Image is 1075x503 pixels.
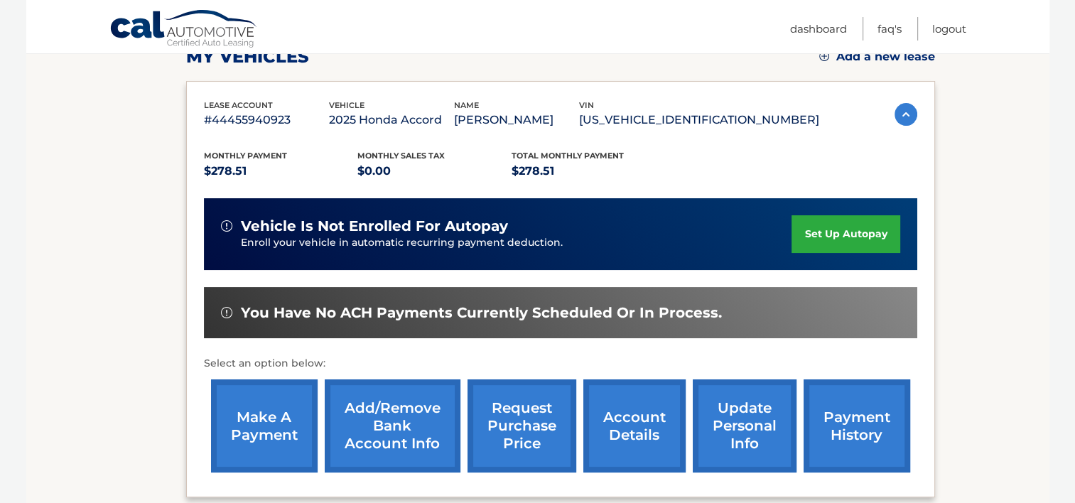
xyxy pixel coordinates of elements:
[512,151,624,161] span: Total Monthly Payment
[204,355,917,372] p: Select an option below:
[819,50,935,64] a: Add a new lease
[357,151,445,161] span: Monthly sales Tax
[357,161,512,181] p: $0.00
[454,110,579,130] p: [PERSON_NAME]
[325,379,460,472] a: Add/Remove bank account info
[804,379,910,472] a: payment history
[792,215,900,253] a: set up autopay
[790,17,847,40] a: Dashboard
[241,217,508,235] span: vehicle is not enrolled for autopay
[932,17,966,40] a: Logout
[186,46,309,67] h2: my vehicles
[211,379,318,472] a: make a payment
[204,161,358,181] p: $278.51
[468,379,576,472] a: request purchase price
[221,307,232,318] img: alert-white.svg
[241,304,722,322] span: You have no ACH payments currently scheduled or in process.
[454,100,479,110] span: name
[579,110,819,130] p: [US_VEHICLE_IDENTIFICATION_NUMBER]
[877,17,902,40] a: FAQ's
[329,100,364,110] span: vehicle
[329,110,454,130] p: 2025 Honda Accord
[819,51,829,61] img: add.svg
[579,100,594,110] span: vin
[895,103,917,126] img: accordion-active.svg
[204,100,273,110] span: lease account
[241,235,792,251] p: Enroll your vehicle in automatic recurring payment deduction.
[693,379,796,472] a: update personal info
[221,220,232,232] img: alert-white.svg
[109,9,259,50] a: Cal Automotive
[512,161,666,181] p: $278.51
[204,151,287,161] span: Monthly Payment
[204,110,329,130] p: #44455940923
[583,379,686,472] a: account details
